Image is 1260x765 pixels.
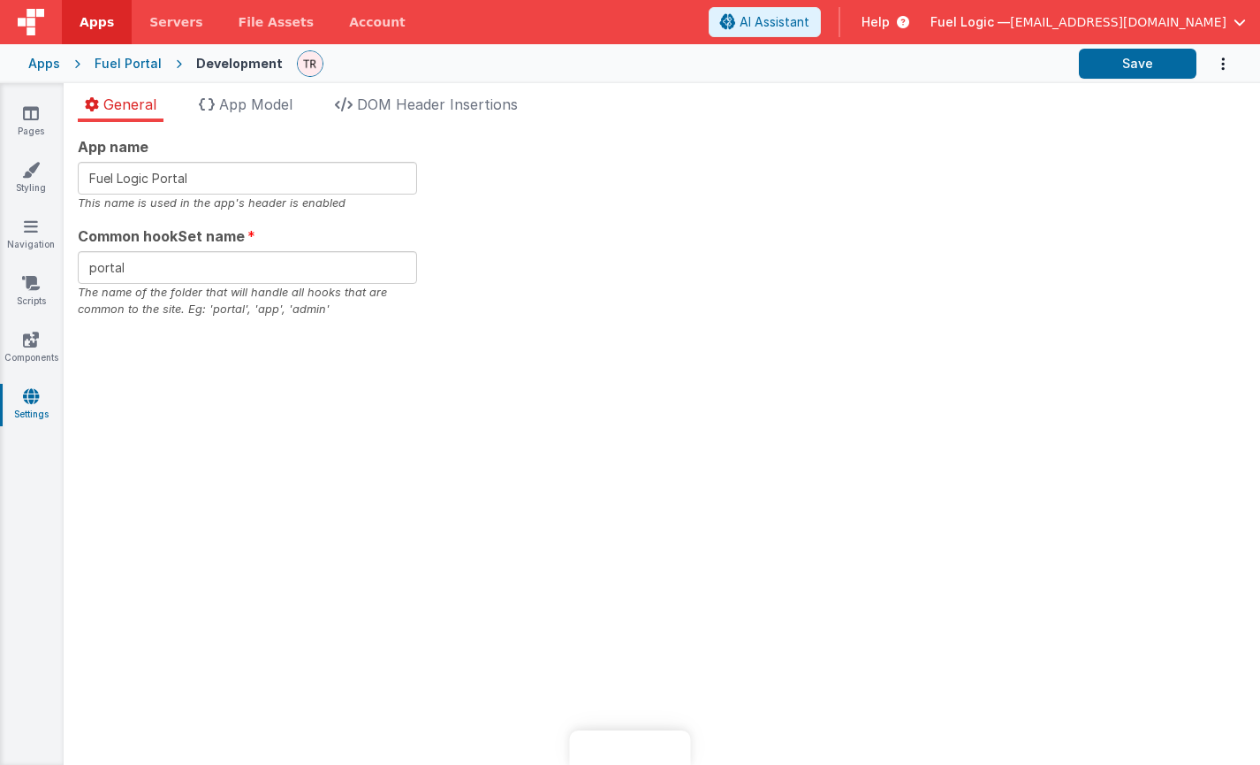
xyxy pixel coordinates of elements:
[95,55,162,73] div: Fuel Portal
[930,13,1246,31] button: Fuel Logic — [EMAIL_ADDRESS][DOMAIN_NAME]
[78,195,417,211] div: This name is used in the app's header is enabled
[196,55,283,73] div: Development
[219,96,292,113] span: App Model
[78,136,148,157] span: App name
[709,7,821,37] button: AI Assistant
[740,13,809,31] span: AI Assistant
[1079,49,1196,79] button: Save
[930,13,1010,31] span: Fuel Logic —
[80,13,114,31] span: Apps
[28,55,60,73] div: Apps
[357,96,518,113] span: DOM Header Insertions
[298,51,323,76] img: 95bbef7008a63f02c7ee890fbe83ae89
[1196,46,1232,82] button: Options
[78,284,417,317] div: The name of the folder that will handle all hooks that are common to the site. Eg: 'portal', 'app...
[78,226,245,247] span: Common hookSet name
[862,13,890,31] span: Help
[1010,13,1226,31] span: [EMAIL_ADDRESS][DOMAIN_NAME]
[239,13,315,31] span: File Assets
[103,96,156,113] span: General
[149,13,202,31] span: Servers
